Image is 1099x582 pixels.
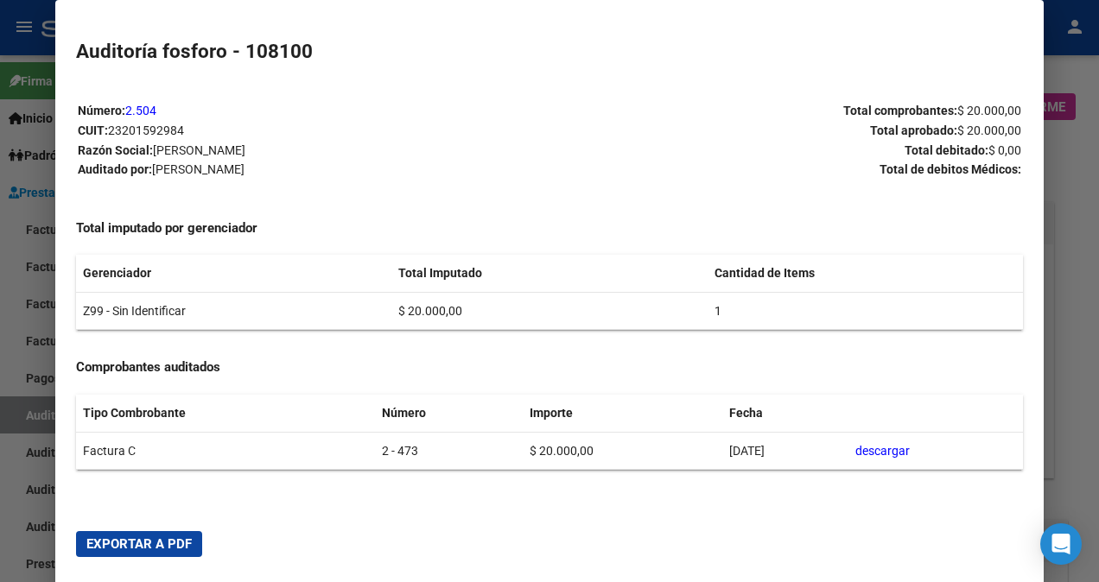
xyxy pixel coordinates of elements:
span: $ 20.000,00 [957,104,1021,117]
th: Número [375,395,524,432]
div: Open Intercom Messenger [1040,523,1082,565]
p: Auditado por: [78,160,549,180]
th: Fecha [722,395,848,432]
button: Exportar a PDF [76,531,202,557]
td: 1 [708,292,1024,330]
p: Número: [78,101,549,121]
p: Total comprobantes: [550,101,1021,121]
span: $ 20.000,00 [957,123,1021,137]
a: descargar [855,444,910,458]
p: CUIT: [78,121,549,141]
p: Total debitado: [550,141,1021,161]
p: Total aprobado: [550,121,1021,141]
h4: Comprobantes auditados [76,357,1024,377]
td: [DATE] [722,432,848,470]
td: 2 - 473 [375,432,524,470]
span: [PERSON_NAME] [153,143,245,157]
th: Cantidad de Items [708,255,1024,292]
th: Tipo Combrobante [76,395,375,432]
td: Z99 - Sin Identificar [76,292,392,330]
th: Importe [523,395,722,432]
a: 2.504 [125,104,156,117]
td: $ 20.000,00 [523,432,722,470]
span: [PERSON_NAME] [152,162,245,176]
th: Gerenciador [76,255,392,292]
th: Total Imputado [391,255,708,292]
span: $ 0,00 [988,143,1021,157]
span: Exportar a PDF [86,536,192,552]
td: $ 20.000,00 [391,292,708,330]
p: Razón Social: [78,141,549,161]
h4: Total imputado por gerenciador [76,218,1024,238]
td: Factura C [76,432,375,470]
p: Total de debitos Médicos: [550,160,1021,180]
h2: Auditoría fosforo - 108100 [76,37,1024,66]
span: 23201592984 [108,123,184,137]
